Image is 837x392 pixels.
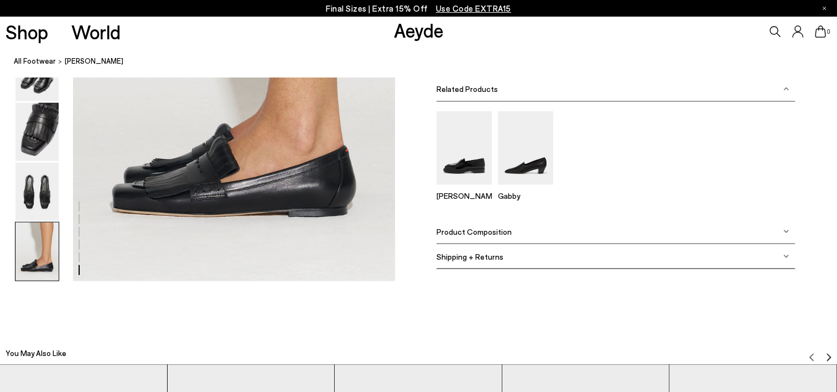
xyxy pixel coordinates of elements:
[15,223,59,281] img: Belen Tassel Loafers - Image 6
[14,47,837,77] nav: breadcrumb
[783,254,789,259] img: svg%3E
[6,22,48,42] a: Shop
[14,55,56,67] a: All Footwear
[71,22,121,42] a: World
[807,345,816,362] button: Previous slide
[393,18,443,42] a: Aeyde
[807,353,816,362] img: svg%3E
[436,111,492,185] img: Leon Loafers
[826,29,831,35] span: 0
[783,86,789,92] img: svg%3E
[65,55,123,67] span: [PERSON_NAME]
[6,348,66,359] h2: You May Also Like
[498,111,553,185] img: Gabby Almond-Toe Loafers
[783,229,789,234] img: svg%3E
[436,84,498,94] span: Related Products
[815,25,826,38] a: 0
[436,3,511,13] span: Navigate to /collections/ss25-final-sizes
[436,177,492,200] a: Leon Loafers [PERSON_NAME]
[436,191,492,200] p: [PERSON_NAME]
[498,177,553,200] a: Gabby Almond-Toe Loafers Gabby
[326,2,511,16] p: Final Sizes | Extra 15% Off
[824,353,833,362] img: svg%3E
[436,227,512,236] span: Product Composition
[15,163,59,221] img: Belen Tassel Loafers - Image 5
[436,252,503,261] span: Shipping + Returns
[15,103,59,161] img: Belen Tassel Loafers - Image 4
[498,191,553,200] p: Gabby
[824,345,833,362] button: Next slide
